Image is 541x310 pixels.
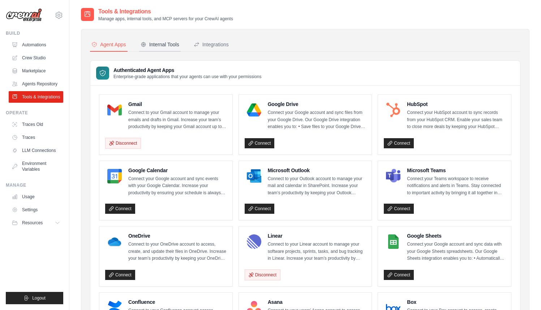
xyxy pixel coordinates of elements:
a: Connect [384,204,414,214]
a: Agents Repository [9,78,63,90]
a: Traces [9,132,63,143]
div: Build [6,30,63,36]
a: Connect [245,138,275,148]
a: Connect [384,138,414,148]
h4: Gmail [128,101,227,108]
div: Internal Tools [141,41,179,48]
button: Disconnect [105,138,141,149]
h4: Google Calendar [128,167,227,174]
a: Settings [9,204,63,216]
div: Integrations [194,41,229,48]
div: Operate [6,110,63,116]
img: Google Calendar Logo [107,169,122,183]
h3: Authenticated Agent Apps [113,67,262,74]
p: Connect to your Linear account to manage your software projects, sprints, tasks, and bug tracking... [268,241,366,262]
img: Logo [6,8,42,22]
div: Manage [6,182,63,188]
p: Connect your Google account and sync data with your Google Sheets spreadsheets. Our Google Sheets... [407,241,505,262]
img: Google Sheets Logo [386,234,400,249]
button: Agent Apps [90,38,128,52]
h4: Linear [268,232,366,239]
a: Environment Variables [9,158,63,175]
p: Connect your HubSpot account to sync records from your HubSpot CRM. Enable your sales team to clo... [407,109,505,131]
a: Usage [9,191,63,203]
a: Connect [384,270,414,280]
p: Manage apps, internal tools, and MCP servers for your CrewAI agents [98,16,233,22]
div: Agent Apps [91,41,126,48]
h4: Box [407,298,505,306]
button: Resources [9,217,63,229]
span: Logout [32,295,46,301]
p: Connect to your Gmail account to manage your emails and drafts in Gmail. Increase your team’s pro... [128,109,227,131]
h2: Tools & Integrations [98,7,233,16]
h4: Microsoft Teams [407,167,505,174]
img: Microsoft Outlook Logo [247,169,261,183]
h4: Google Drive [268,101,366,108]
a: Connect [245,204,275,214]
button: Integrations [192,38,230,52]
img: Gmail Logo [107,103,122,117]
a: Tools & Integrations [9,91,63,103]
p: Enterprise-grade applications that your agents can use with your permissions [113,74,262,80]
p: Connect your Google account and sync files from your Google Drive. Our Google Drive integration e... [268,109,366,131]
p: Connect to your OneDrive account to access, create, and update their files in OneDrive. Increase ... [128,241,227,262]
p: Connect to your Outlook account to manage your mail and calendar in SharePoint. Increase your tea... [268,175,366,197]
button: Internal Tools [139,38,181,52]
h4: OneDrive [128,232,227,239]
a: Automations [9,39,63,51]
p: Connect your Google account and sync events with your Google Calendar. Increase your productivity... [128,175,227,197]
a: Crew Studio [9,52,63,64]
img: Google Drive Logo [247,103,261,117]
span: Resources [22,220,43,226]
button: Disconnect [245,269,280,280]
h4: HubSpot [407,101,505,108]
h4: Asana [268,298,366,306]
img: OneDrive Logo [107,234,122,249]
a: Connect [105,270,135,280]
h4: Microsoft Outlook [268,167,366,174]
h4: Google Sheets [407,232,505,239]
a: Marketplace [9,65,63,77]
p: Connect your Teams workspace to receive notifications and alerts in Teams. Stay connected to impo... [407,175,505,197]
h4: Confluence [128,298,227,306]
img: Linear Logo [247,234,261,249]
a: Connect [105,204,135,214]
button: Logout [6,292,63,304]
a: LLM Connections [9,145,63,156]
img: Microsoft Teams Logo [386,169,400,183]
img: HubSpot Logo [386,103,400,117]
a: Traces Old [9,119,63,130]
